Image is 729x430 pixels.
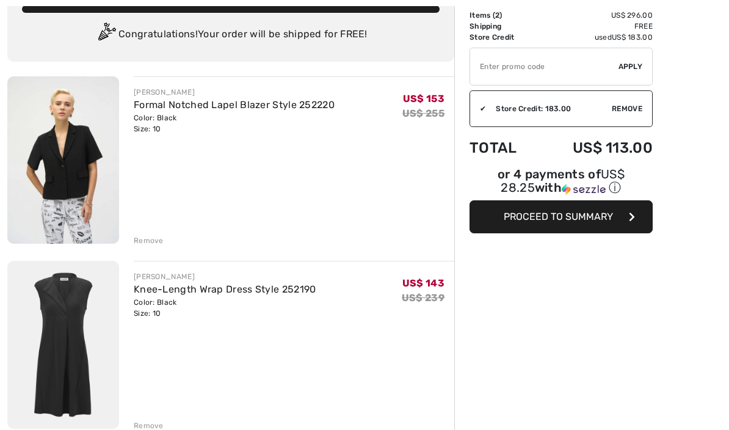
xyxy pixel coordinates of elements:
[470,127,537,169] td: Total
[537,32,653,43] td: used
[504,211,613,222] span: Proceed to Summary
[612,33,653,42] span: US$ 183.00
[134,297,316,319] div: Color: Black Size: 10
[501,167,625,195] span: US$ 28.25
[402,277,444,289] span: US$ 143
[134,99,335,111] a: Formal Notched Lapel Blazer Style 252220
[134,271,316,282] div: [PERSON_NAME]
[134,112,335,134] div: Color: Black Size: 10
[470,32,537,43] td: Store Credit
[22,23,440,47] div: Congratulations! Your order will be shipped for FREE!
[470,21,537,32] td: Shipping
[470,103,486,114] div: ✔
[486,103,612,114] div: Store Credit: 183.00
[402,292,444,304] s: US$ 239
[470,169,653,196] div: or 4 payments of with
[537,127,653,169] td: US$ 113.00
[134,283,316,295] a: Knee-Length Wrap Dress Style 252190
[562,184,606,195] img: Sezzle
[470,169,653,200] div: or 4 payments ofUS$ 28.25withSezzle Click to learn more about Sezzle
[470,48,618,85] input: Promo code
[537,10,653,21] td: US$ 296.00
[495,11,499,20] span: 2
[470,200,653,233] button: Proceed to Summary
[402,107,444,119] s: US$ 255
[618,61,643,72] span: Apply
[134,87,335,98] div: [PERSON_NAME]
[470,10,537,21] td: Items ( )
[403,93,444,104] span: US$ 153
[537,21,653,32] td: Free
[7,76,119,244] img: Formal Notched Lapel Blazer Style 252220
[7,261,119,429] img: Knee-Length Wrap Dress Style 252190
[94,23,118,47] img: Congratulation2.svg
[612,103,642,114] span: Remove
[134,235,164,246] div: Remove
